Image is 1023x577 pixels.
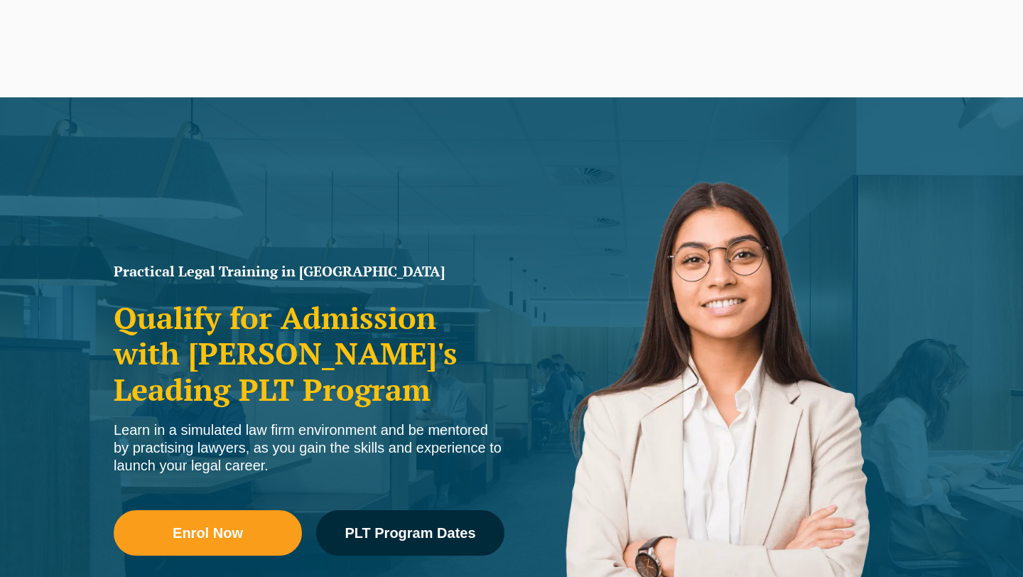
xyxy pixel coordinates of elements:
[114,510,302,556] a: Enrol Now
[114,300,504,407] h2: Qualify for Admission with [PERSON_NAME]'s Leading PLT Program
[173,526,243,540] span: Enrol Now
[316,510,504,556] a: PLT Program Dates
[114,264,504,279] h1: Practical Legal Training in [GEOGRAPHIC_DATA]
[114,421,504,475] div: Learn in a simulated law firm environment and be mentored by practising lawyers, as you gain the ...
[345,526,475,540] span: PLT Program Dates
